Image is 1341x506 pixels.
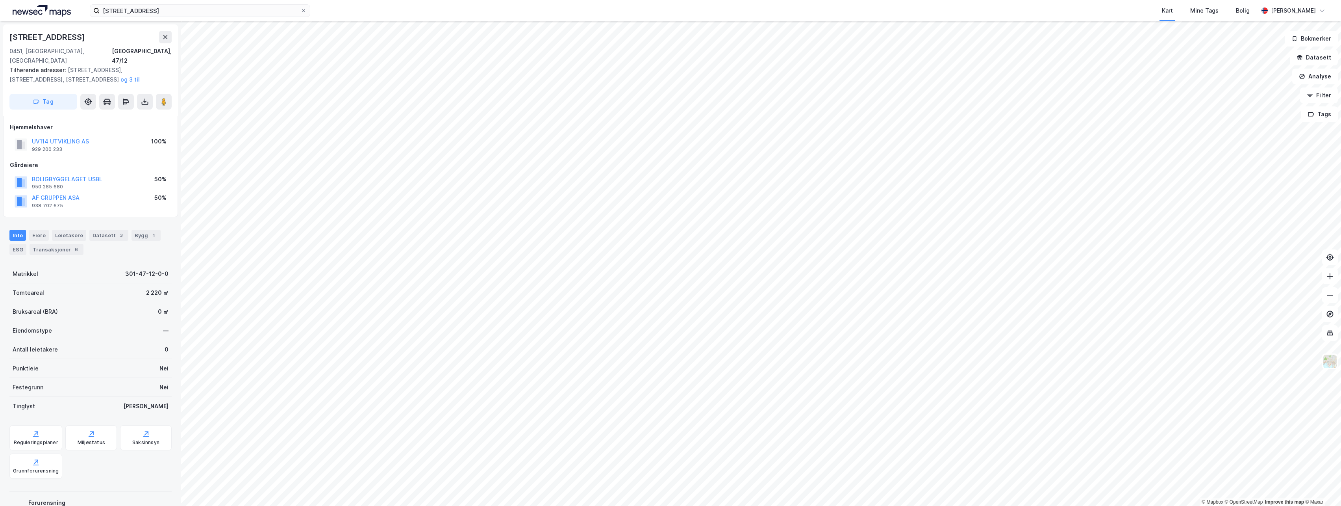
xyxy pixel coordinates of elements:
[9,67,68,73] span: Tilhørende adresser:
[72,246,80,253] div: 6
[1190,6,1219,15] div: Mine Tags
[159,383,169,392] div: Nei
[32,184,63,190] div: 950 285 680
[13,468,59,474] div: Grunnforurensning
[1162,6,1173,15] div: Kart
[1322,354,1337,369] img: Z
[112,47,172,65] div: [GEOGRAPHIC_DATA], 47/12
[14,439,58,446] div: Reguleringsplaner
[13,383,43,392] div: Festegrunn
[13,288,44,298] div: Tomteareal
[158,307,169,316] div: 0 ㎡
[13,269,38,279] div: Matrikkel
[163,326,169,335] div: —
[100,5,300,17] input: Søk på adresse, matrikkel, gårdeiere, leietakere eller personer
[132,230,161,241] div: Bygg
[1202,499,1223,505] a: Mapbox
[13,364,39,373] div: Punktleie
[32,146,62,153] div: 929 200 233
[1302,468,1341,506] div: Kontrollprogram for chat
[1301,106,1338,122] button: Tags
[159,364,169,373] div: Nei
[146,288,169,298] div: 2 220 ㎡
[9,94,77,110] button: Tag
[150,231,157,239] div: 1
[125,269,169,279] div: 301-47-12-0-0
[29,230,49,241] div: Eiere
[1292,69,1338,84] button: Analyse
[165,345,169,354] div: 0
[1285,31,1338,47] button: Bokmerker
[9,244,26,255] div: ESG
[1302,468,1341,506] iframe: Chat Widget
[151,137,167,146] div: 100%
[13,5,71,17] img: logo.a4113a55bc3d86da70a041830d287a7e.svg
[30,244,83,255] div: Transaksjoner
[1300,87,1338,103] button: Filter
[32,203,63,209] div: 938 702 675
[13,402,35,411] div: Tinglyst
[13,326,52,335] div: Eiendomstype
[132,439,159,446] div: Saksinnsyn
[9,47,112,65] div: 0451, [GEOGRAPHIC_DATA], [GEOGRAPHIC_DATA]
[78,439,105,446] div: Miljøstatus
[123,402,169,411] div: [PERSON_NAME]
[52,230,86,241] div: Leietakere
[89,230,128,241] div: Datasett
[117,231,125,239] div: 3
[154,175,167,184] div: 50%
[1271,6,1316,15] div: [PERSON_NAME]
[13,345,58,354] div: Antall leietakere
[1290,50,1338,65] button: Datasett
[154,193,167,203] div: 50%
[1236,6,1250,15] div: Bolig
[10,160,171,170] div: Gårdeiere
[9,230,26,241] div: Info
[10,123,171,132] div: Hjemmelshaver
[9,65,165,84] div: [STREET_ADDRESS], [STREET_ADDRESS], [STREET_ADDRESS]
[13,307,58,316] div: Bruksareal (BRA)
[9,31,87,43] div: [STREET_ADDRESS]
[1265,499,1304,505] a: Improve this map
[1225,499,1263,505] a: OpenStreetMap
